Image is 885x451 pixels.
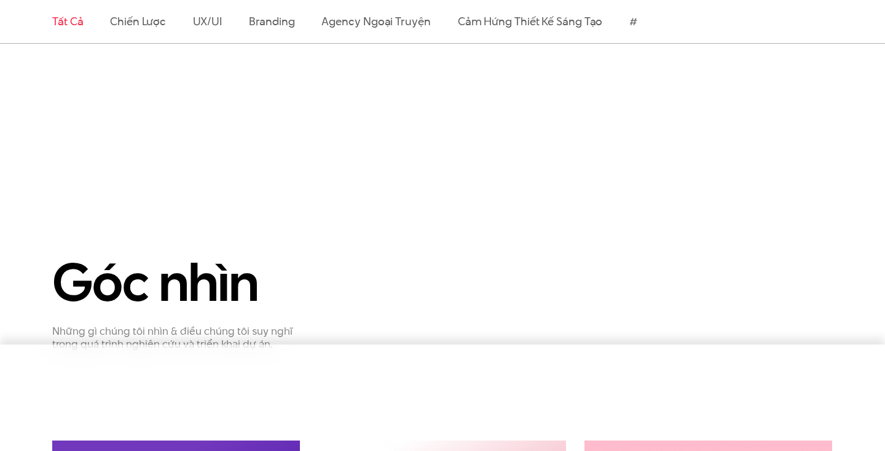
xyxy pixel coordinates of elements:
[249,14,294,29] a: Branding
[52,325,300,351] p: Những gì chúng tôi nhìn & điều chúng tôi suy nghĩ trong quá trình nghiên cứu và triển khai dự án.
[52,14,83,29] a: Tất cả
[52,253,300,310] h1: Góc nhìn
[193,14,222,29] a: UX/UI
[321,14,430,29] a: Agency ngoại truyện
[110,14,165,29] a: Chiến lược
[629,14,637,29] a: #
[458,14,603,29] a: Cảm hứng thiết kế sáng tạo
